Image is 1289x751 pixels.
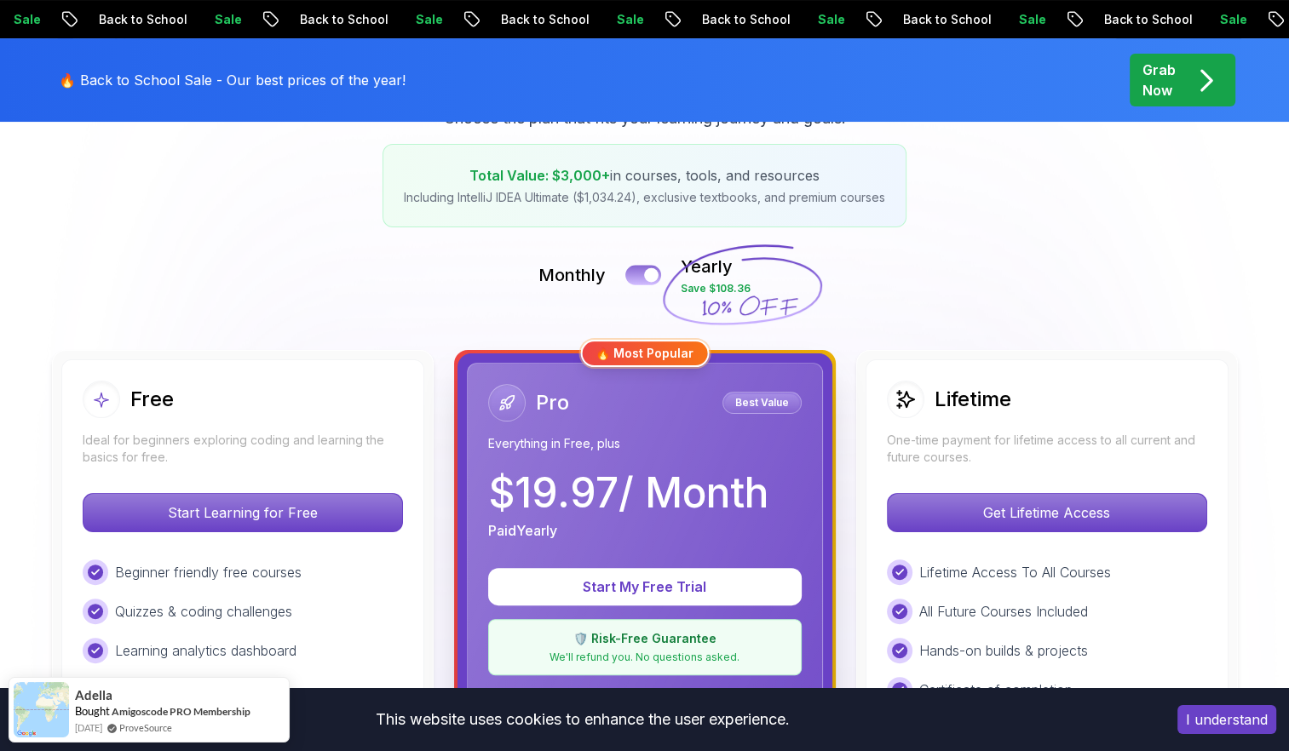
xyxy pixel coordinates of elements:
[725,394,799,411] p: Best Value
[402,11,457,28] p: Sale
[85,11,201,28] p: Back to School
[115,601,292,622] p: Quizzes & coding challenges
[1005,11,1060,28] p: Sale
[919,562,1111,582] p: Lifetime Access To All Courses
[286,11,402,28] p: Back to School
[115,562,302,582] p: Beginner friendly free courses
[1206,11,1261,28] p: Sale
[887,432,1207,466] p: One-time payment for lifetime access to all current and future courses.
[509,576,781,597] p: Start My Free Trial
[13,701,1152,738] div: This website uses cookies to enhance the user experience.
[1090,11,1206,28] p: Back to School
[487,11,603,28] p: Back to School
[935,386,1011,413] h2: Lifetime
[83,432,403,466] p: Ideal for beginners exploring coding and learning the basics for free.
[488,520,557,541] p: Paid Yearly
[499,651,791,664] p: We'll refund you. No questions asked.
[115,640,296,661] p: Learning analytics dashboard
[59,70,406,90] p: 🔥 Back to School Sale - Our best prices of the year!
[75,720,102,735] span: [DATE]
[888,494,1206,531] p: Get Lifetime Access
[488,568,802,605] button: Start My Free Trial
[469,167,610,184] span: Total Value: $3,000+
[919,679,1073,700] p: Certificate of completion
[688,11,804,28] p: Back to School
[1142,60,1176,100] p: Grab Now
[804,11,859,28] p: Sale
[14,682,69,737] img: provesource social proof notification image
[404,189,885,206] p: Including IntelliJ IDEA Ultimate ($1,034.24), exclusive textbooks, and premium courses
[1177,705,1276,734] button: Accept cookies
[488,578,802,595] a: Start My Free Trial
[130,386,174,413] h2: Free
[887,493,1207,532] button: Get Lifetime Access
[919,640,1088,661] p: Hands-on builds & projects
[201,11,256,28] p: Sale
[603,11,658,28] p: Sale
[919,601,1088,622] p: All Future Courses Included
[75,688,112,702] span: Adella
[499,630,791,647] p: 🛡️ Risk-Free Guarantee
[488,473,768,513] p: $ 19.97 / Month
[119,720,172,735] a: ProveSource
[83,504,403,521] a: Start Learning for Free
[404,165,885,186] p: in courses, tools, and resources
[538,263,606,287] p: Monthly
[488,435,802,452] p: Everything in Free, plus
[83,494,402,531] p: Start Learning for Free
[536,389,569,416] h2: Pro
[112,705,250,718] a: Amigoscode PRO Membership
[887,504,1207,521] a: Get Lifetime Access
[75,704,110,718] span: Bought
[83,493,403,532] button: Start Learning for Free
[889,11,1005,28] p: Back to School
